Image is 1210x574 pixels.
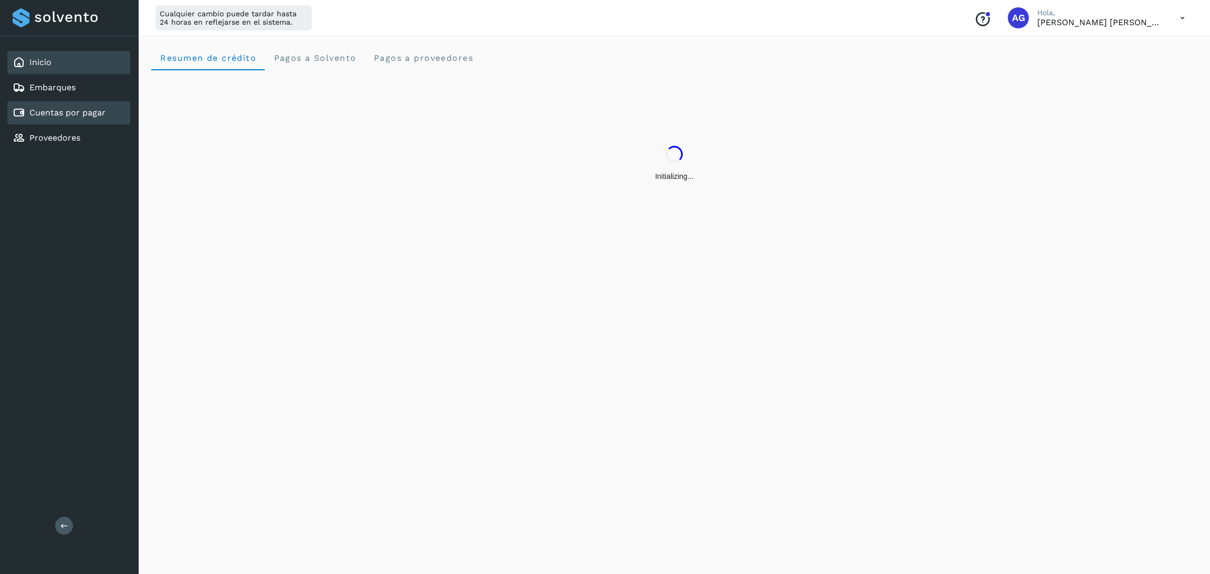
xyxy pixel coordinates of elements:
div: Cualquier cambio puede tardar hasta 24 horas en reflejarse en el sistema. [155,5,312,30]
span: Resumen de crédito [160,53,256,63]
a: Cuentas por pagar [29,108,106,118]
a: Proveedores [29,133,80,143]
div: Embarques [7,76,130,99]
span: Pagos a Solvento [273,53,356,63]
div: Inicio [7,51,130,74]
div: Cuentas por pagar [7,101,130,124]
a: Embarques [29,82,76,92]
div: Proveedores [7,126,130,150]
a: Inicio [29,57,51,67]
p: Abigail Gonzalez Leon [1037,17,1163,27]
span: Pagos a proveedores [373,53,473,63]
p: Hola, [1037,8,1163,17]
